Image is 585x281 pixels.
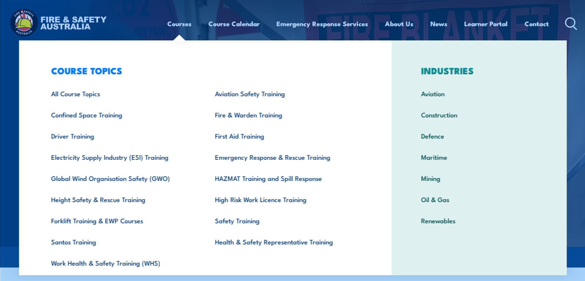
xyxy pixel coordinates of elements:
a: Mining [409,167,549,189]
a: About Us [385,13,413,34]
a: Courses [167,13,192,34]
a: Emergency Response Services [277,13,368,34]
a: All Course Topics [39,83,203,104]
a: Global Wind Organisation Safety (GWO) [39,167,203,189]
a: Maritime [409,146,549,167]
a: Confined Space Training [39,104,203,125]
a: Construction [409,104,549,125]
a: Oil & Gas [409,189,549,210]
a: Renewables [409,210,549,231]
a: Aviation Safety Training [203,83,367,104]
a: Work Health & Safety Training (WHS) [39,252,203,273]
a: Electricity Supply Industry (ESI) Training [39,146,203,167]
a: Fire & Warden Training [203,104,367,125]
a: Aviation [409,83,549,104]
a: HAZMAT Training and Spill Response [203,167,367,189]
h3: COURSE TOPICS [39,65,367,76]
h3: INDUSTRIES [409,65,549,76]
a: Forklift Training & EWP Courses [39,210,203,231]
a: Emergency Response & Rescue Training [203,146,367,167]
a: Safety Training [203,210,367,231]
a: News [430,13,447,34]
a: Height Safety & Rescue Training [39,189,203,210]
a: Santos Training [39,231,203,252]
a: Defence [409,125,549,146]
a: Learner Portal [464,13,508,34]
a: Driver Training [39,125,203,146]
a: High Risk Work Licence Training [203,189,367,210]
a: Health & Safety Representative Training [203,231,367,252]
a: Contact [525,13,549,34]
a: Course Calendar [208,13,260,34]
a: First Aid Training [203,125,367,146]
